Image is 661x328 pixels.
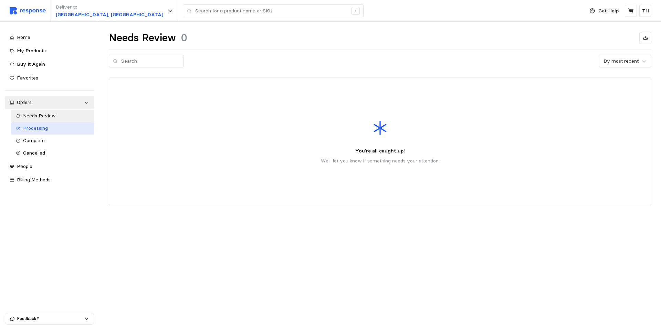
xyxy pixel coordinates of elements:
[352,7,360,15] div: /
[11,122,94,135] a: Processing
[598,7,619,15] p: Get Help
[10,7,46,14] img: svg%3e
[56,3,163,11] p: Deliver to
[23,113,56,119] span: Needs Review
[17,47,46,54] span: My Products
[642,7,649,15] p: TH
[355,147,405,155] p: You're all caught up!
[23,137,45,144] span: Complete
[181,31,187,45] h1: 0
[11,135,94,147] a: Complete
[5,31,94,44] a: Home
[17,177,51,183] span: Billing Methods
[5,45,94,57] a: My Products
[321,157,440,165] p: We'll let you know if something needs your attention.
[17,163,32,169] span: People
[23,125,48,131] span: Processing
[17,75,38,81] span: Favorites
[11,147,94,159] a: Cancelled
[17,34,30,40] span: Home
[5,160,94,173] a: People
[5,313,94,324] button: Feedback?
[17,316,84,322] p: Feedback?
[604,57,639,65] div: By most recent
[17,61,45,67] span: Buy It Again
[195,5,348,17] input: Search for a product name or SKU
[17,99,82,106] div: Orders
[121,55,180,67] input: Search
[23,150,45,156] span: Cancelled
[5,96,94,109] a: Orders
[109,31,176,45] h1: Needs Review
[11,110,94,122] a: Needs Review
[586,4,623,18] button: Get Help
[639,5,651,17] button: TH
[5,58,94,71] a: Buy It Again
[56,11,163,19] p: [GEOGRAPHIC_DATA], [GEOGRAPHIC_DATA]
[5,72,94,84] a: Favorites
[5,174,94,186] a: Billing Methods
